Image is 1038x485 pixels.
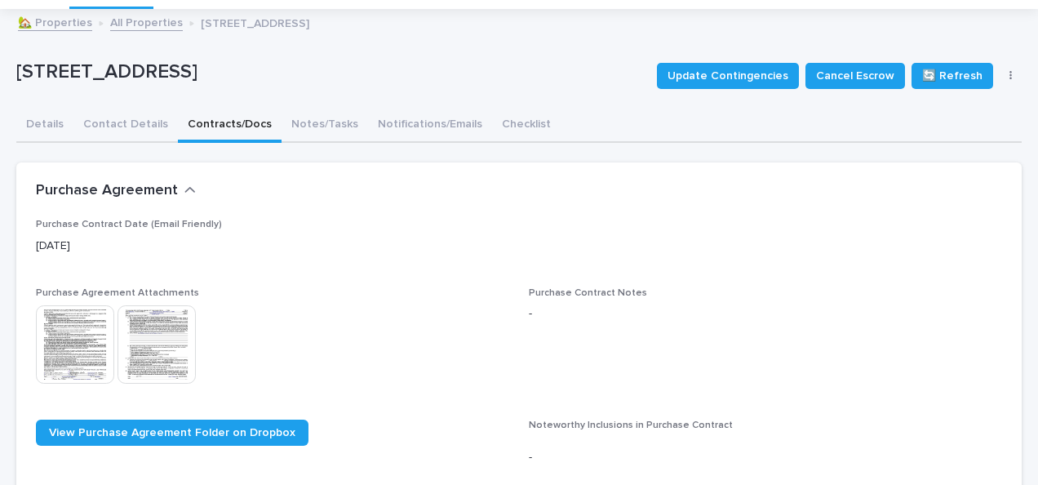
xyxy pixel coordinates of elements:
[36,288,199,298] span: Purchase Agreement Attachments
[668,68,788,84] span: Update Contingencies
[178,109,282,143] button: Contracts/Docs
[201,13,309,31] p: [STREET_ADDRESS]
[16,60,644,84] p: [STREET_ADDRESS]
[36,182,178,200] h2: Purchase Agreement
[16,109,73,143] button: Details
[805,63,905,89] button: Cancel Escrow
[816,68,894,84] span: Cancel Escrow
[282,109,368,143] button: Notes/Tasks
[36,420,308,446] a: View Purchase Agreement Folder on Dropbox
[529,288,647,298] span: Purchase Contract Notes
[18,12,92,31] a: 🏡 Properties
[36,220,222,229] span: Purchase Contract Date (Email Friendly)
[492,109,561,143] button: Checklist
[922,68,983,84] span: 🔄 Refresh
[657,63,799,89] button: Update Contingencies
[36,238,1002,255] p: [DATE]
[529,449,1002,466] p: -
[36,182,196,200] button: Purchase Agreement
[368,109,492,143] button: Notifications/Emails
[529,420,733,430] span: Noteworthy Inclusions in Purchase Contract
[529,305,1002,323] p: -
[912,63,993,89] button: 🔄 Refresh
[49,427,295,438] span: View Purchase Agreement Folder on Dropbox
[73,109,178,143] button: Contact Details
[110,12,183,31] a: All Properties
